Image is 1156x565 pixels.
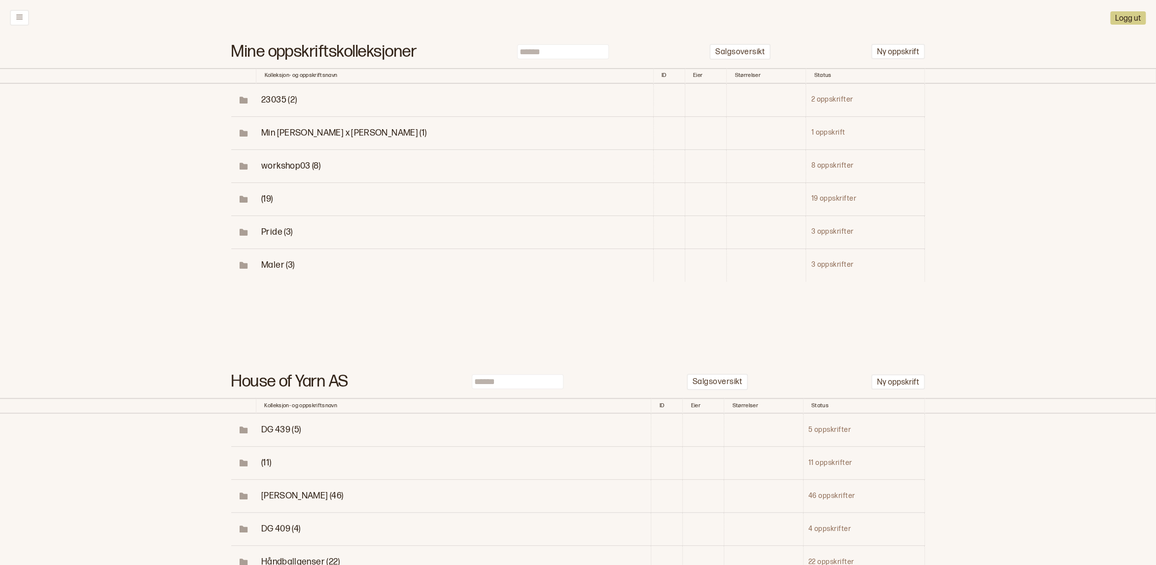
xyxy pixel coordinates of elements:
th: Toggle SortBy [806,68,925,84]
button: Ny oppskrift [871,374,925,389]
span: Toggle Row Expanded [261,458,271,468]
td: 3 oppskrifter [806,215,925,248]
span: Toggle Row Expanded [261,227,292,237]
span: Toggle Row Expanded [261,95,297,105]
span: Toggle Row Expanded [232,524,256,534]
span: Toggle Row Expanded [261,128,426,138]
span: Toggle Row Expanded [232,458,256,468]
th: Toggle SortBy [651,398,683,414]
th: Toggle SortBy [803,398,925,414]
button: Ny oppskrift [871,44,925,59]
td: 4 oppskrifter [803,513,925,546]
span: Toggle Row Expanded [232,161,256,171]
th: Toggle SortBy [231,68,256,84]
span: Toggle Row Expanded [232,128,256,138]
td: 3 oppskrifter [806,248,925,282]
th: Toggle SortBy [727,68,806,84]
span: Toggle Row Expanded [261,161,320,171]
span: Toggle Row Expanded [232,491,256,501]
span: Toggle Row Expanded [232,425,256,435]
span: Toggle Row Expanded [261,491,343,501]
span: Toggle Row Expanded [232,227,256,237]
th: Toggle SortBy [685,68,726,84]
th: Toggle SortBy [653,68,685,84]
td: 8 oppskrifter [806,149,925,182]
td: 46 oppskrifter [803,480,925,513]
th: Toggle SortBy [683,398,724,414]
span: Toggle Row Expanded [261,194,273,204]
button: Salgsoversikt [687,374,748,390]
th: Kolleksjon- og oppskriftsnavn [256,68,653,84]
td: 19 oppskrifter [806,182,925,215]
td: 11 oppskrifter [803,447,925,480]
td: 2 oppskrifter [806,84,925,117]
h1: House of Yarn AS [231,377,349,387]
span: Toggle Row Expanded [261,260,294,270]
button: Logg ut [1110,11,1146,25]
p: Salgsoversikt [715,47,765,58]
td: 1 oppskrift [806,116,925,149]
span: Toggle Row Expanded [232,194,256,204]
button: Salgsoversikt [709,44,771,60]
span: Toggle Row Expanded [261,524,301,534]
th: Toggle SortBy [231,398,256,414]
th: Kolleksjon- og oppskriftsnavn [256,398,651,414]
span: Toggle Row Expanded [261,424,301,435]
p: Salgsoversikt [693,377,742,388]
span: Toggle Row Expanded [232,95,256,105]
h1: Mine oppskriftskolleksjoner [231,47,417,57]
th: Toggle SortBy [724,398,803,414]
td: 5 oppskrifter [803,414,925,447]
span: Toggle Row Expanded [232,260,256,270]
